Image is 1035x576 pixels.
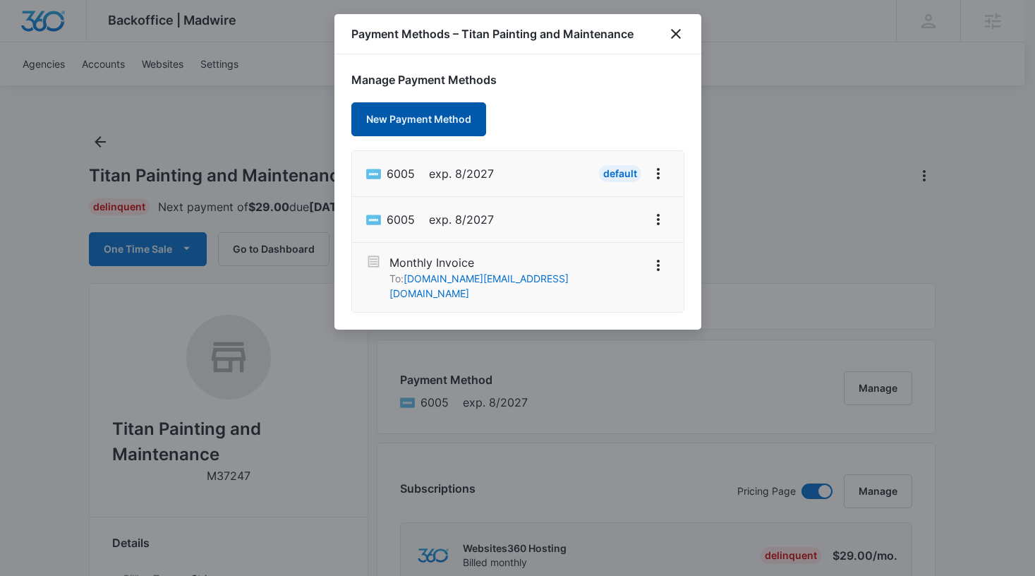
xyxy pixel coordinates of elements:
[389,272,569,299] a: [DOMAIN_NAME][EMAIL_ADDRESS][DOMAIN_NAME]
[389,271,642,301] p: To:
[429,165,494,182] span: exp. 8/2027
[647,162,670,185] button: View More
[599,165,641,182] div: Default
[387,211,415,228] span: American Express ending with
[647,208,670,231] button: View More
[351,71,684,88] h1: Manage Payment Methods
[387,165,415,182] span: American Express ending with
[351,25,634,42] h1: Payment Methods – Titan Painting and Maintenance
[389,254,642,271] p: Monthly Invoice
[647,254,669,277] button: View More
[351,102,486,136] button: New Payment Method
[667,25,684,42] button: close
[429,211,494,228] span: exp. 8/2027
